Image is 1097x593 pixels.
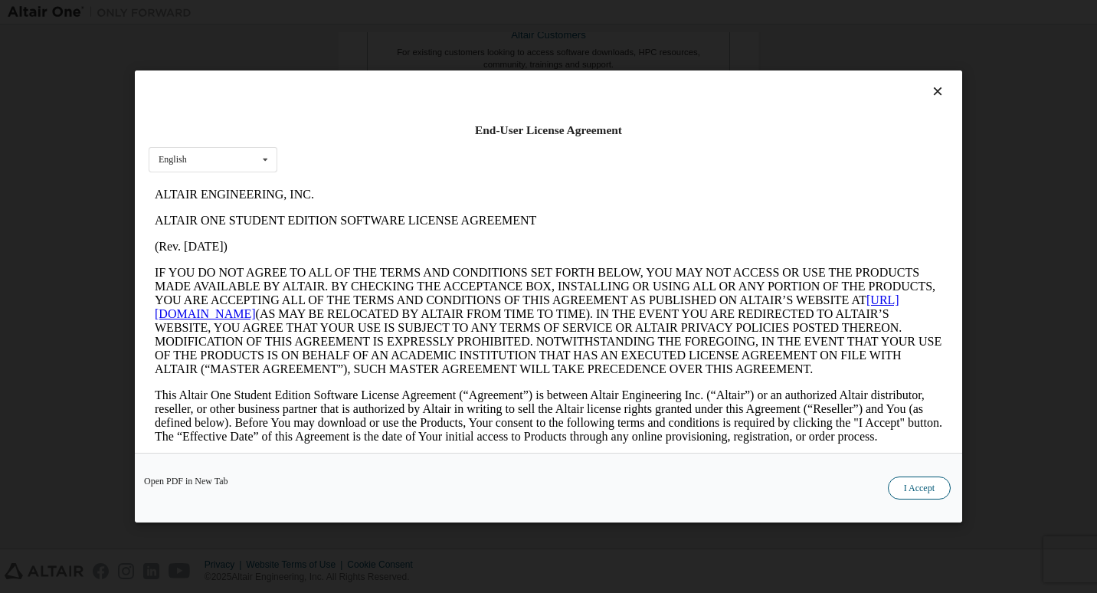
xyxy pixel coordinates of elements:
div: End-User License Agreement [149,123,948,138]
div: English [159,155,187,164]
p: ALTAIR ENGINEERING, INC. [6,6,794,20]
button: I Accept [888,477,951,500]
p: ALTAIR ONE STUDENT EDITION SOFTWARE LICENSE AGREEMENT [6,32,794,46]
a: [URL][DOMAIN_NAME] [6,112,751,139]
p: (Rev. [DATE]) [6,58,794,72]
p: This Altair One Student Edition Software License Agreement (“Agreement”) is between Altair Engine... [6,207,794,262]
a: Open PDF in New Tab [144,477,228,486]
p: IF YOU DO NOT AGREE TO ALL OF THE TERMS AND CONDITIONS SET FORTH BELOW, YOU MAY NOT ACCESS OR USE... [6,84,794,195]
